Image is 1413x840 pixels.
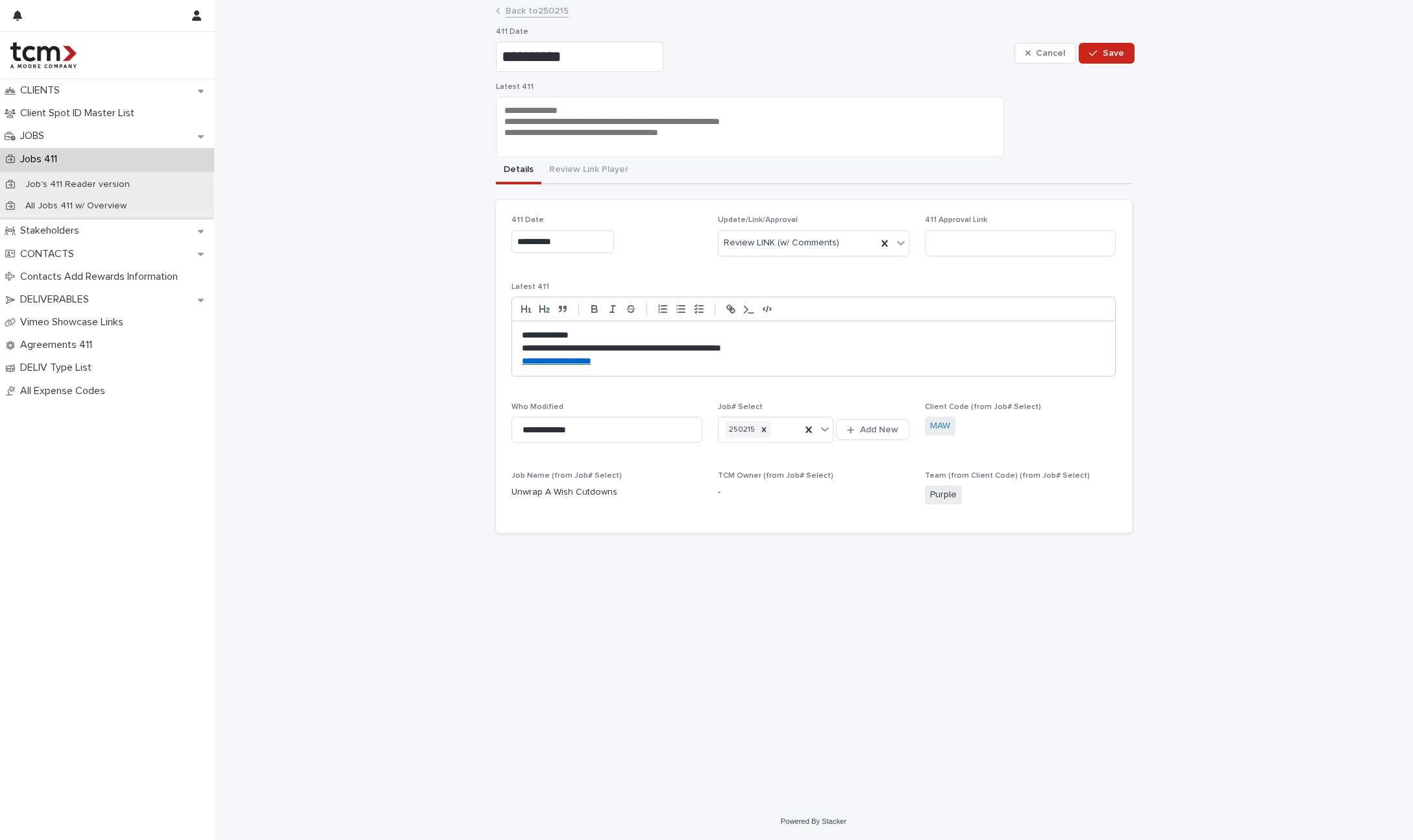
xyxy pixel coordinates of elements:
p: Agreements 411 [15,339,103,351]
button: Details [496,157,541,184]
p: Client Spot ID Master List [15,107,145,119]
span: Purple [925,486,962,504]
a: Powered By Stacker [781,817,846,825]
div: 250215 [725,421,757,439]
button: Add New [836,419,909,440]
p: - [718,486,909,499]
span: Who Modified [511,403,563,411]
span: TCM Owner (from Job# Select) [718,472,833,480]
span: Update/Link/Approval [718,216,798,224]
button: Review Link Player [541,157,636,184]
p: Contacts Add Rewards Information [15,271,188,283]
p: Job's 411 Reader version [15,179,140,190]
span: Save [1103,49,1124,58]
span: Job Name (from Job# Select) [511,472,622,480]
span: Team (from Client Code) (from Job# Select) [925,472,1090,480]
p: DELIVERABLES [15,293,99,306]
a: Back to250215 [506,3,569,18]
span: 411 Date [511,216,544,224]
span: Latest 411 [496,83,534,91]
span: Review LINK (w/ Comments) [724,236,839,250]
button: Cancel [1014,43,1077,64]
span: Cancel [1036,49,1065,58]
p: Jobs 411 [15,153,68,166]
p: Vimeo Showcase Links [15,316,134,328]
span: Add New [860,425,898,434]
p: CLIENTS [15,84,70,97]
span: Client Code (from Job# Select) [925,403,1041,411]
p: JOBS [15,130,55,142]
span: Job# Select [718,403,763,411]
img: 4hMmSqQkux38exxPVZHQ [10,42,77,68]
a: MAW [930,419,950,433]
p: Stakeholders [15,225,90,237]
p: CONTACTS [15,248,84,260]
p: All Expense Codes [15,385,116,397]
p: All Jobs 411 w/ Overview [15,201,137,212]
span: 411 Date [496,28,528,36]
p: DELIV Type List [15,362,102,374]
span: Latest 411 [511,283,549,291]
p: Unwrap A Wish Cutdowns [511,486,703,499]
span: 411 Approval Link [925,216,987,224]
button: Save [1079,43,1134,64]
